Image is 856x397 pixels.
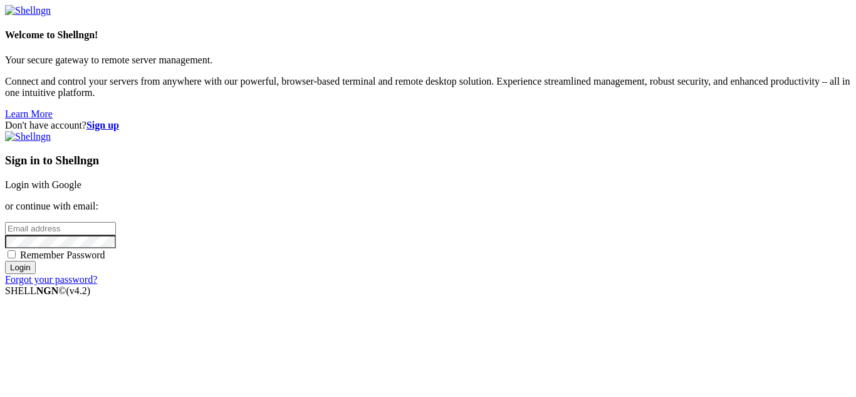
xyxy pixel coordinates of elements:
[5,109,53,119] a: Learn More
[5,274,97,285] a: Forgot your password?
[5,131,51,142] img: Shellngn
[5,222,116,235] input: Email address
[5,179,81,190] a: Login with Google
[5,29,851,41] h4: Welcome to Shellngn!
[8,250,16,258] input: Remember Password
[5,261,36,274] input: Login
[5,120,851,131] div: Don't have account?
[5,55,851,66] p: Your secure gateway to remote server management.
[20,250,105,260] span: Remember Password
[5,76,851,98] p: Connect and control your servers from anywhere with our powerful, browser-based terminal and remo...
[5,154,851,167] h3: Sign in to Shellngn
[5,285,90,296] span: SHELL ©
[36,285,59,296] b: NGN
[66,285,91,296] span: 4.2.0
[86,120,119,130] a: Sign up
[5,201,851,212] p: or continue with email:
[5,5,51,16] img: Shellngn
